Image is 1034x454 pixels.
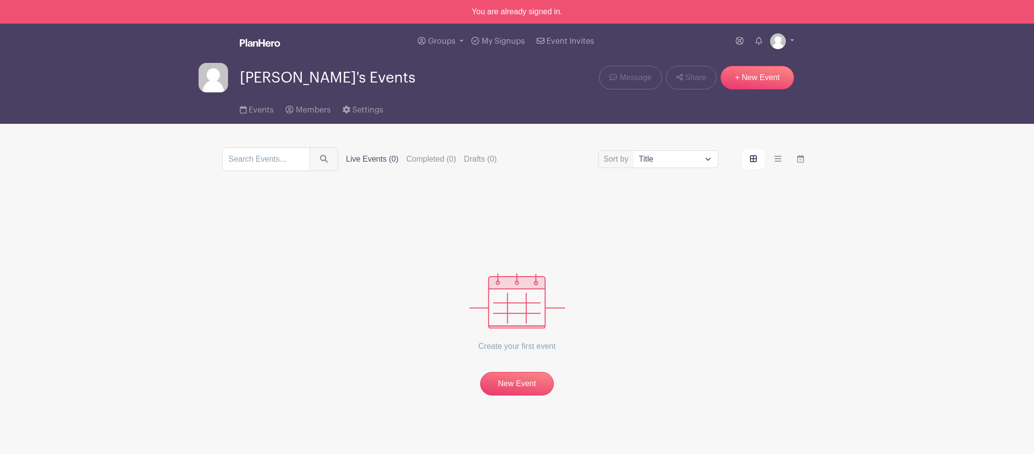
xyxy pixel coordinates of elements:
[464,153,497,165] label: Drafts (0)
[603,153,632,165] label: Sort by
[249,106,274,114] span: Events
[222,147,310,171] input: Search Events...
[620,72,652,84] span: Message
[240,92,274,124] a: Events
[482,37,525,45] span: My Signups
[240,70,415,86] span: [PERSON_NAME]'s Events
[296,106,331,114] span: Members
[240,39,280,47] img: logo_white-6c42ec7e38ccf1d336a20a19083b03d10ae64f83f12c07503d8b9e83406b4c7d.svg
[467,24,528,59] a: My Signups
[469,329,565,364] p: Create your first event
[546,37,594,45] span: Event Invites
[286,92,330,124] a: Members
[346,153,497,165] div: filters
[352,106,383,114] span: Settings
[533,24,598,59] a: Event Invites
[346,153,399,165] label: Live Events (0)
[770,33,786,49] img: default-ce2991bfa6775e67f084385cd625a349d9dcbb7a52a09fb2fda1e96e2d18dcdb.png
[469,273,565,329] img: events_empty-56550af544ae17c43cc50f3ebafa394433d06d5f1891c01edc4b5d1d59cfda54.svg
[406,153,456,165] label: Completed (0)
[720,66,794,89] a: + New Event
[666,66,717,89] a: Share
[428,37,456,45] span: Groups
[199,63,228,92] img: default-ce2991bfa6775e67f084385cd625a349d9dcbb7a52a09fb2fda1e96e2d18dcdb.png
[414,24,467,59] a: Groups
[685,72,706,84] span: Share
[599,66,661,89] a: Message
[742,149,812,169] div: order and view
[480,372,554,396] a: New Event
[343,92,383,124] a: Settings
